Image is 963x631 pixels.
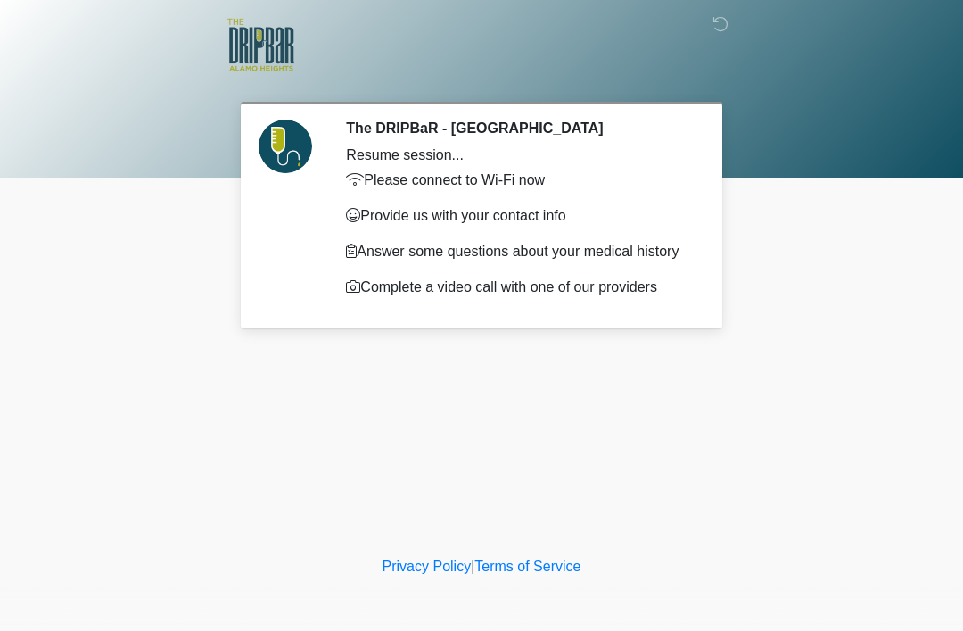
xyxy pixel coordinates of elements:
[346,170,691,191] p: Please connect to Wi-Fi now
[227,13,294,77] img: The DRIPBaR - Alamo Heights Logo
[346,145,691,166] div: Resume session...
[474,559,580,574] a: Terms of Service
[471,559,474,574] a: |
[346,241,691,262] p: Answer some questions about your medical history
[346,120,691,137] h2: The DRIPBaR - [GEOGRAPHIC_DATA]
[259,120,312,173] img: Agent Avatar
[383,559,472,574] a: Privacy Policy
[346,277,691,298] p: Complete a video call with one of our providers
[346,205,691,227] p: Provide us with your contact info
